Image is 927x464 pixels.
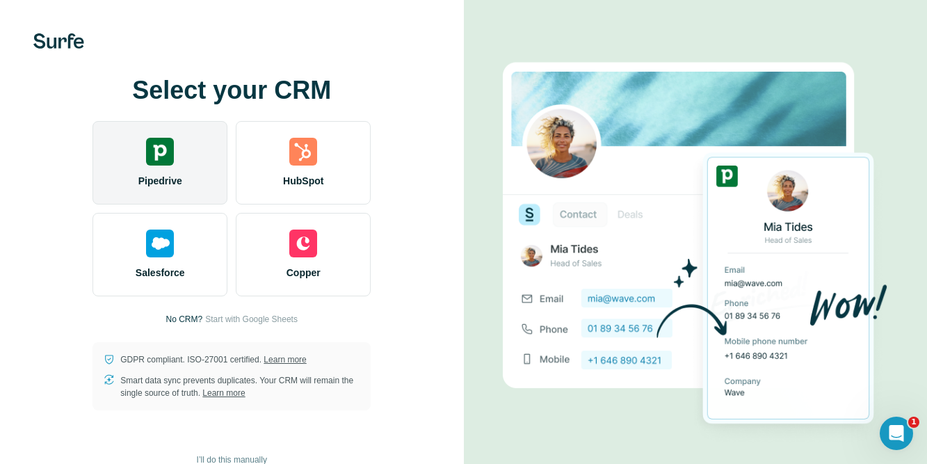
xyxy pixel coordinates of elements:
img: PIPEDRIVE image [503,39,889,448]
img: hubspot's logo [289,138,317,166]
img: pipedrive's logo [146,138,174,166]
span: Copper [287,266,321,280]
img: Surfe's logo [33,33,84,49]
p: No CRM? [166,313,203,326]
span: 1 [908,417,919,428]
h1: Select your CRM [92,77,371,104]
button: Start with Google Sheets [205,313,298,326]
a: Learn more [202,388,245,398]
img: salesforce's logo [146,230,174,257]
span: Salesforce [136,266,185,280]
p: GDPR compliant. ISO-27001 certified. [120,353,306,366]
iframe: Intercom live chat [880,417,913,450]
img: copper's logo [289,230,317,257]
span: HubSpot [283,174,323,188]
p: Smart data sync prevents duplicates. Your CRM will remain the single source of truth. [120,374,360,399]
a: Learn more [264,355,306,365]
span: Pipedrive [138,174,182,188]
